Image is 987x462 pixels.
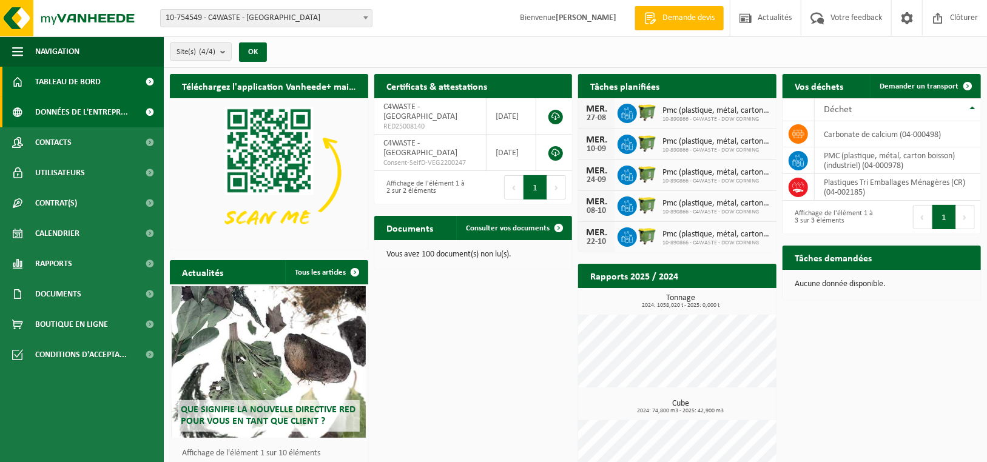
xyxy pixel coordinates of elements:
td: [DATE] [487,98,536,135]
span: C4WASTE - [GEOGRAPHIC_DATA] [383,139,457,158]
span: Site(s) [177,43,215,61]
span: C4WASTE - [GEOGRAPHIC_DATA] [383,102,457,121]
span: Demande devis [659,12,718,24]
strong: [PERSON_NAME] [556,13,616,22]
div: MER. [584,166,608,176]
span: Données de l'entrepr... [35,97,128,127]
h3: Tonnage [584,294,776,309]
p: Aucune donnée disponible. [795,280,969,289]
p: Affichage de l'élément 1 sur 10 éléments [182,449,362,458]
span: Navigation [35,36,79,67]
span: 10-890866 - C4WASTE - DOW CORNING [662,116,770,123]
span: Conditions d'accepta... [35,340,127,370]
a: Demande devis [635,6,724,30]
span: Tableau de bord [35,67,101,97]
img: WB-1100-HPE-GN-50 [637,226,658,246]
span: RED25008140 [383,122,477,132]
span: Contrat(s) [35,188,77,218]
span: Déchet [824,105,852,115]
h2: Rapports 2025 / 2024 [578,264,690,287]
div: 10-09 [584,145,608,153]
span: Rapports [35,249,72,279]
h2: Tâches demandées [783,246,884,269]
button: Site(s)(4/4) [170,42,232,61]
h2: Documents [374,216,445,239]
span: Pmc (plastique, métal, carton boisson) (industriel) [662,168,770,178]
span: Pmc (plastique, métal, carton boisson) (industriel) [662,137,770,147]
button: Previous [504,175,524,199]
a: Consulter vos documents [456,216,571,240]
span: Pmc (plastique, métal, carton boisson) (industriel) [662,230,770,239]
span: Consent-SelfD-VEG2200247 [383,158,477,168]
span: Contacts [35,127,72,158]
h2: Certificats & attestations [374,74,499,98]
img: WB-1100-HPE-GN-50 [637,195,658,215]
span: 10-890866 - C4WASTE - DOW CORNING [662,178,770,185]
div: 22-10 [584,238,608,246]
h2: Téléchargez l'application Vanheede+ maintenant! [170,74,368,98]
h3: Cube [584,400,776,414]
a: Que signifie la nouvelle directive RED pour vous en tant que client ? [172,286,366,438]
span: Documents [35,279,81,309]
a: Demander un transport [870,74,980,98]
div: MER. [584,104,608,114]
img: WB-1100-HPE-GN-50 [637,102,658,122]
div: MER. [584,135,608,145]
a: Tous les articles [285,260,367,284]
button: Previous [913,205,932,229]
td: [DATE] [487,135,536,171]
div: MER. [584,228,608,238]
h2: Tâches planifiées [578,74,672,98]
p: Vous avez 100 document(s) non lu(s). [386,250,561,259]
td: PMC (plastique, métal, carton boisson) (industriel) (04-000978) [815,147,981,174]
button: 1 [932,205,956,229]
h2: Vos déchets [783,74,855,98]
button: Next [547,175,566,199]
button: 1 [524,175,547,199]
div: 27-08 [584,114,608,122]
span: 2024: 1058,020 t - 2025: 0,000 t [584,303,776,309]
span: Pmc (plastique, métal, carton boisson) (industriel) [662,199,770,209]
span: 10-890866 - C4WASTE - DOW CORNING [662,239,770,247]
h2: Actualités [170,260,235,284]
img: WB-1100-HPE-GN-50 [637,164,658,184]
div: 24-09 [584,176,608,184]
span: 2024: 74,800 m3 - 2025: 42,900 m3 [584,408,776,414]
span: 10-890866 - C4WASTE - DOW CORNING [662,147,770,154]
td: Plastiques Tri Emballages Ménagères (CR) (04-002185) [815,174,981,201]
div: Affichage de l'élément 1 à 2 sur 2 éléments [380,174,467,201]
div: Affichage de l'élément 1 à 3 sur 3 éléments [789,204,875,230]
span: Pmc (plastique, métal, carton boisson) (industriel) [662,106,770,116]
span: 10-890866 - C4WASTE - DOW CORNING [662,209,770,216]
img: WB-1100-HPE-GN-50 [637,133,658,153]
img: Download de VHEPlus App [170,98,368,247]
button: OK [239,42,267,62]
span: Boutique en ligne [35,309,108,340]
span: Demander un transport [880,82,958,90]
td: carbonate de calcium (04-000498) [815,121,981,147]
span: Calendrier [35,218,79,249]
a: Consulter les rapports [671,287,775,312]
span: 10-754549 - C4WASTE - MONT-SUR-MARCHIENNE [161,10,372,27]
span: 10-754549 - C4WASTE - MONT-SUR-MARCHIENNE [160,9,372,27]
span: Utilisateurs [35,158,85,188]
span: Que signifie la nouvelle directive RED pour vous en tant que client ? [181,405,355,426]
span: Consulter vos documents [466,224,550,232]
button: Next [956,205,975,229]
div: 08-10 [584,207,608,215]
count: (4/4) [199,48,215,56]
div: MER. [584,197,608,207]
